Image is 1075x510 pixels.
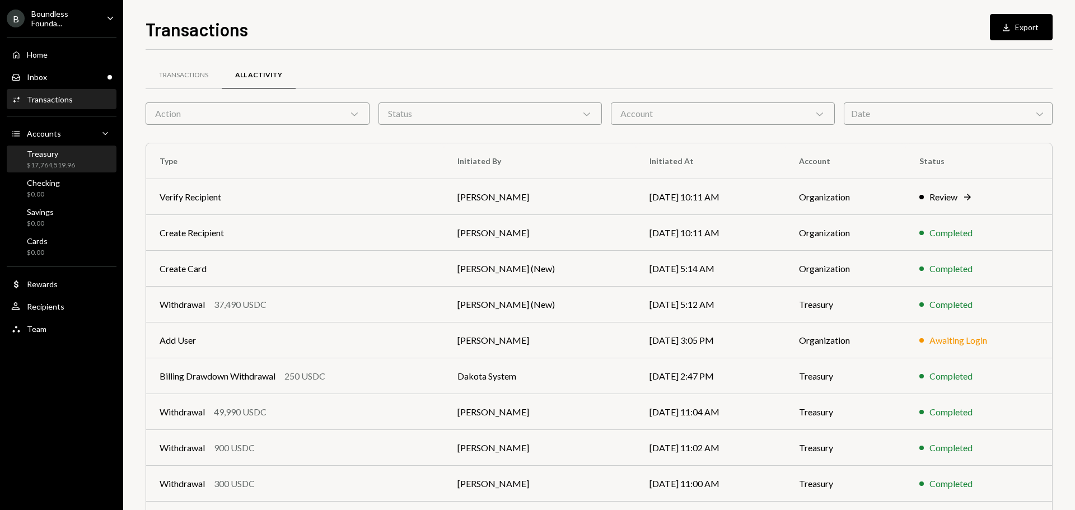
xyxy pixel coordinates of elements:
[786,466,906,502] td: Treasury
[786,179,906,215] td: Organization
[786,394,906,430] td: Treasury
[7,10,25,27] div: B
[146,18,248,40] h1: Transactions
[146,322,444,358] td: Add User
[786,143,906,179] th: Account
[7,146,116,172] a: Treasury$17,764,519.96
[444,394,636,430] td: [PERSON_NAME]
[27,72,47,82] div: Inbox
[636,430,786,466] td: [DATE] 11:02 AM
[844,102,1053,125] div: Date
[444,322,636,358] td: [PERSON_NAME]
[160,477,205,490] div: Withdrawal
[27,219,54,228] div: $0.00
[27,129,61,138] div: Accounts
[222,61,296,90] a: All Activity
[159,71,208,80] div: Transactions
[7,67,116,87] a: Inbox
[146,61,222,90] a: Transactions
[378,102,602,125] div: Status
[929,298,973,311] div: Completed
[7,274,116,294] a: Rewards
[929,369,973,383] div: Completed
[160,405,205,419] div: Withdrawal
[146,102,370,125] div: Action
[929,477,973,490] div: Completed
[214,441,255,455] div: 900 USDC
[929,226,973,240] div: Completed
[27,236,48,246] div: Cards
[444,215,636,251] td: [PERSON_NAME]
[214,477,255,490] div: 300 USDC
[786,287,906,322] td: Treasury
[146,143,444,179] th: Type
[146,251,444,287] td: Create Card
[636,251,786,287] td: [DATE] 5:14 AM
[27,248,48,258] div: $0.00
[160,369,275,383] div: Billing Drawdown Withdrawal
[786,215,906,251] td: Organization
[27,149,75,158] div: Treasury
[611,102,835,125] div: Account
[7,175,116,202] a: Checking$0.00
[786,430,906,466] td: Treasury
[7,319,116,339] a: Team
[636,358,786,394] td: [DATE] 2:47 PM
[27,50,48,59] div: Home
[214,298,267,311] div: 37,490 USDC
[7,44,116,64] a: Home
[146,179,444,215] td: Verify Recipient
[27,95,73,104] div: Transactions
[444,466,636,502] td: [PERSON_NAME]
[786,358,906,394] td: Treasury
[27,161,75,170] div: $17,764,519.96
[786,322,906,358] td: Organization
[636,466,786,502] td: [DATE] 11:00 AM
[636,322,786,358] td: [DATE] 3:05 PM
[636,394,786,430] td: [DATE] 11:04 AM
[7,204,116,231] a: Savings$0.00
[444,143,636,179] th: Initiated By
[444,430,636,466] td: [PERSON_NAME]
[284,369,325,383] div: 250 USDC
[27,279,58,289] div: Rewards
[929,405,973,419] div: Completed
[444,358,636,394] td: Dakota System
[214,405,267,419] div: 49,990 USDC
[929,262,973,275] div: Completed
[444,287,636,322] td: [PERSON_NAME] (New)
[7,123,116,143] a: Accounts
[786,251,906,287] td: Organization
[7,296,116,316] a: Recipients
[7,89,116,109] a: Transactions
[444,251,636,287] td: [PERSON_NAME] (New)
[906,143,1052,179] th: Status
[146,215,444,251] td: Create Recipient
[636,287,786,322] td: [DATE] 5:12 AM
[27,302,64,311] div: Recipients
[27,178,60,188] div: Checking
[27,324,46,334] div: Team
[7,233,116,260] a: Cards$0.00
[31,9,97,28] div: Boundless Founda...
[160,441,205,455] div: Withdrawal
[27,207,54,217] div: Savings
[160,298,205,311] div: Withdrawal
[444,179,636,215] td: [PERSON_NAME]
[929,441,973,455] div: Completed
[27,190,60,199] div: $0.00
[636,143,786,179] th: Initiated At
[929,190,957,204] div: Review
[235,71,282,80] div: All Activity
[636,215,786,251] td: [DATE] 10:11 AM
[636,179,786,215] td: [DATE] 10:11 AM
[990,14,1053,40] button: Export
[929,334,987,347] div: Awaiting Login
